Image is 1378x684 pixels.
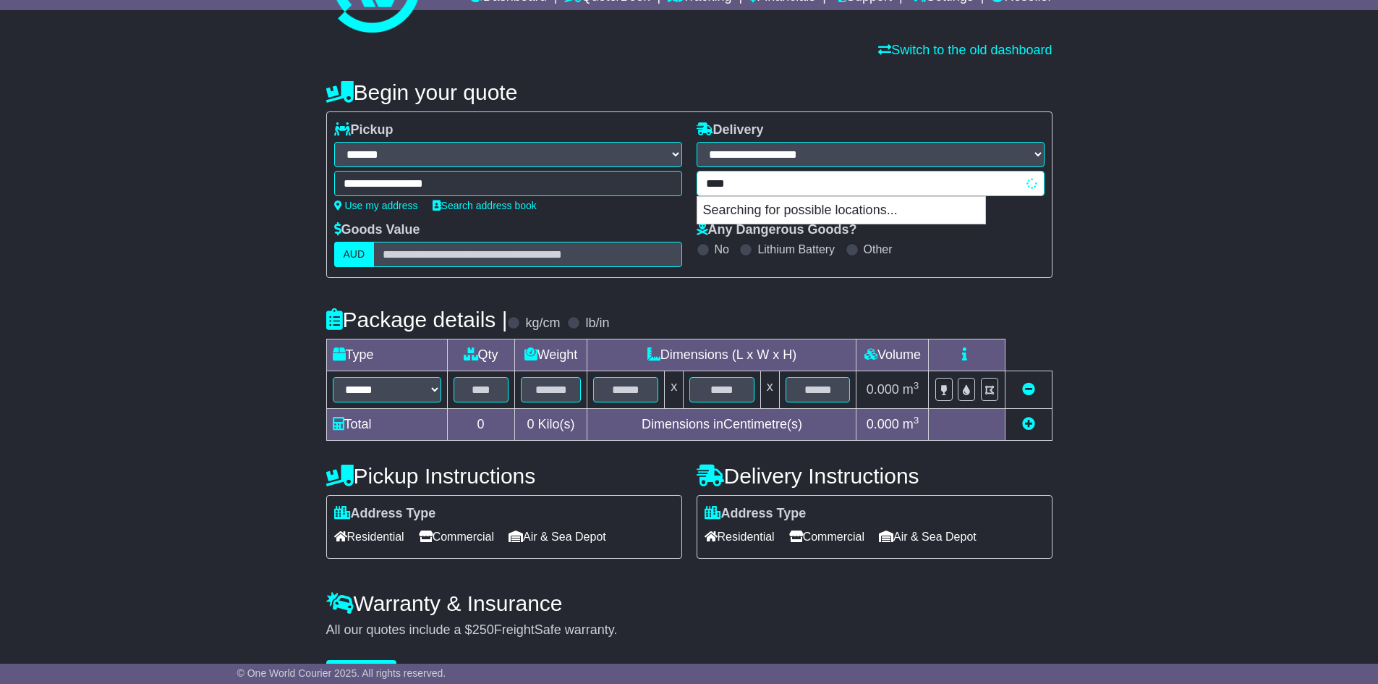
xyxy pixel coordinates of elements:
td: Qty [447,339,514,371]
div: All our quotes include a $ FreightSafe warranty. [326,622,1052,638]
span: Residential [334,525,404,548]
td: x [760,371,779,409]
label: Lithium Battery [757,242,835,256]
span: 0.000 [867,417,899,431]
label: AUD [334,242,375,267]
a: Remove this item [1022,382,1035,397]
span: 250 [472,622,494,637]
label: Other [864,242,893,256]
label: Delivery [697,122,764,138]
td: 0 [447,409,514,441]
span: © One World Courier 2025. All rights reserved. [237,667,446,679]
a: Use my address [334,200,418,211]
a: Add new item [1022,417,1035,431]
h4: Begin your quote [326,80,1052,104]
td: x [665,371,684,409]
td: Volume [856,339,929,371]
sup: 3 [914,415,919,426]
typeahead: Please provide city [697,171,1045,196]
span: Commercial [419,525,494,548]
span: m [903,382,919,397]
h4: Warranty & Insurance [326,591,1052,615]
label: Address Type [334,506,436,522]
label: Pickup [334,122,394,138]
td: Weight [514,339,587,371]
span: Air & Sea Depot [879,525,977,548]
span: Commercial [789,525,864,548]
label: Goods Value [334,222,420,238]
td: Total [326,409,447,441]
span: 0 [527,417,534,431]
h4: Delivery Instructions [697,464,1052,488]
a: Search address book [433,200,537,211]
label: kg/cm [525,316,560,332]
label: Address Type [705,506,807,522]
span: 0.000 [867,382,899,397]
span: Air & Sea Depot [509,525,606,548]
label: No [715,242,729,256]
span: m [903,417,919,431]
td: Type [326,339,447,371]
p: Searching for possible locations... [697,197,985,224]
sup: 3 [914,380,919,391]
h4: Package details | [326,308,508,332]
td: Dimensions in Centimetre(s) [587,409,856,441]
td: Dimensions (L x W x H) [587,339,856,371]
td: Kilo(s) [514,409,587,441]
label: lb/in [585,316,609,332]
h4: Pickup Instructions [326,464,682,488]
span: Residential [705,525,775,548]
a: Switch to the old dashboard [878,43,1052,57]
label: Any Dangerous Goods? [697,222,857,238]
